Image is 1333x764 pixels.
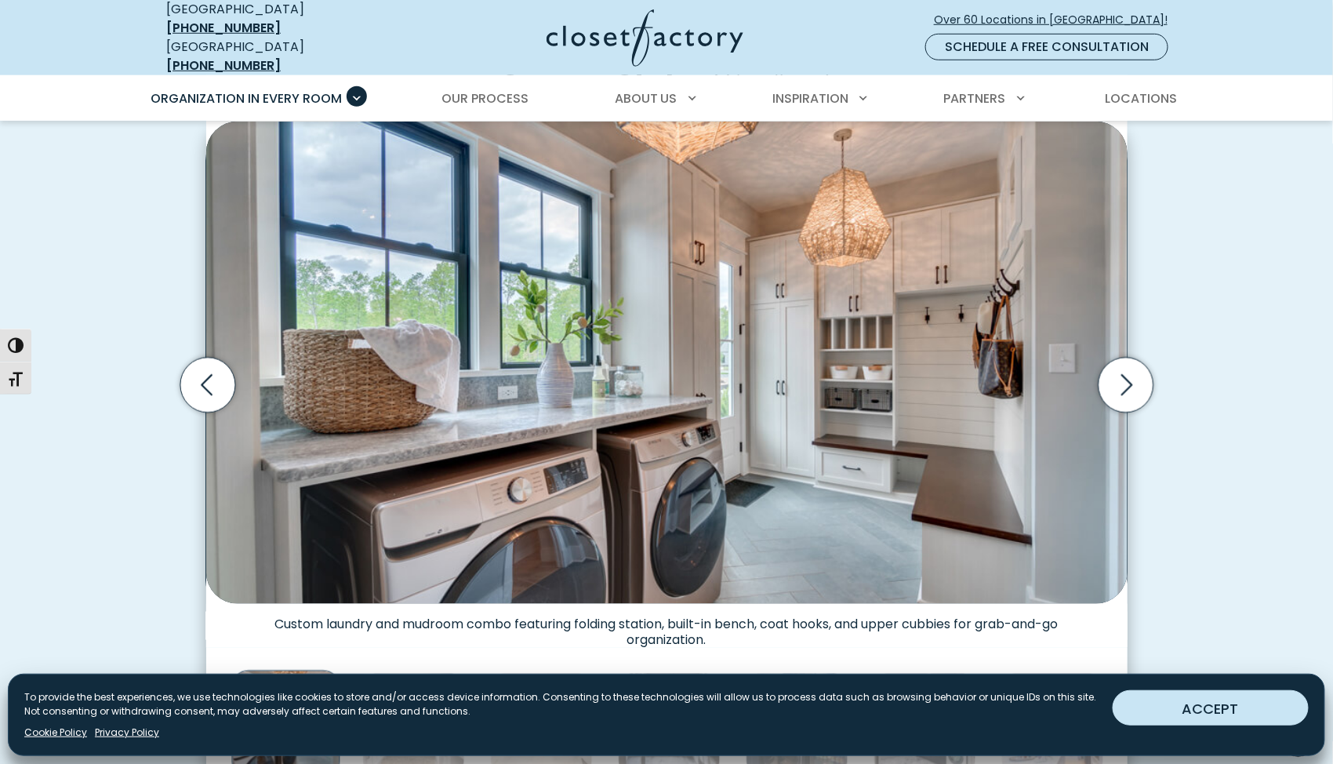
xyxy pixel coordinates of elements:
[933,6,1181,34] a: Over 60 Locations in [GEOGRAPHIC_DATA]!
[140,77,1193,121] nav: Primary Menu
[547,9,743,67] img: Closet Factory Logo
[925,34,1168,60] a: Schedule a Free Consultation
[944,89,1006,107] span: Partners
[934,12,1180,28] span: Over 60 Locations in [GEOGRAPHIC_DATA]!
[95,726,159,740] a: Privacy Policy
[1113,690,1309,726] button: ACCEPT
[24,690,1100,719] p: To provide the best experiences, we use technologies like cookies to store and/or access device i...
[151,89,342,107] span: Organization in Every Room
[1106,89,1178,107] span: Locations
[1092,351,1160,419] button: Next slide
[166,38,394,75] div: [GEOGRAPHIC_DATA]
[166,19,281,37] a: [PHONE_NUMBER]
[772,89,848,107] span: Inspiration
[174,351,242,419] button: Previous slide
[24,726,87,740] a: Cookie Policy
[206,604,1128,648] figcaption: Custom laundry and mudroom combo featuring folding station, built-in bench, coat hooks, and upper...
[206,122,1128,604] img: Custom laundry room and mudroom with folding station, built-in bench, coat hooks, and white shake...
[441,89,528,107] span: Our Process
[166,56,281,75] a: [PHONE_NUMBER]
[615,89,677,107] span: About Us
